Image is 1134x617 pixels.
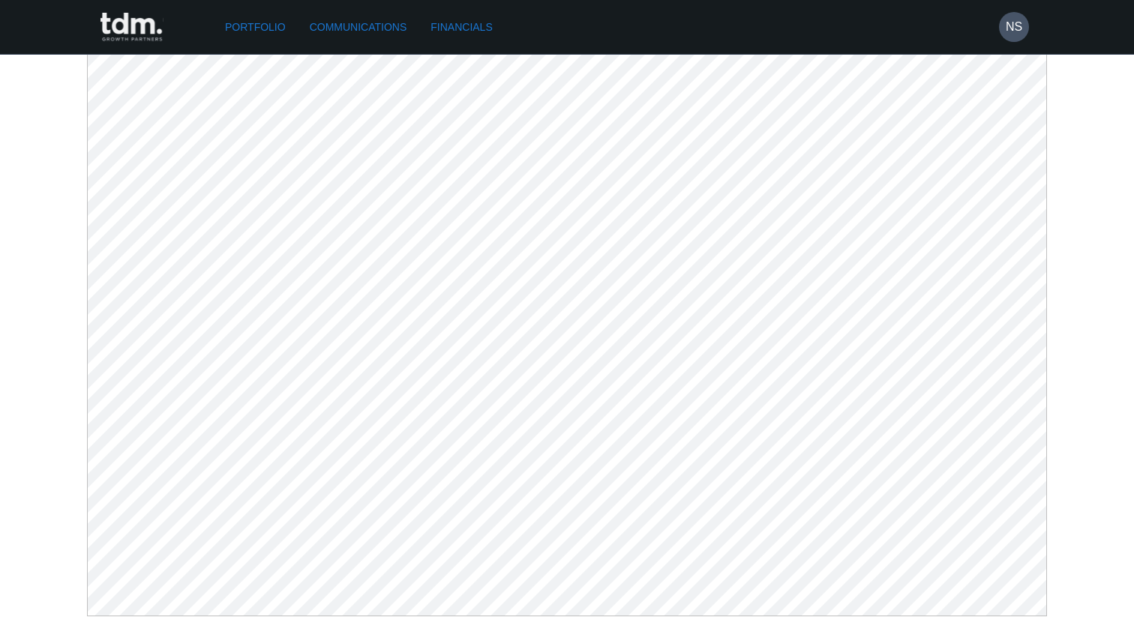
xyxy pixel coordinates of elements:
a: Financials [424,13,498,41]
a: Communications [304,13,413,41]
button: NS [999,12,1029,42]
h6: NS [1006,18,1022,36]
a: Portfolio [219,13,292,41]
img: desktop-pdf [87,54,1047,616]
